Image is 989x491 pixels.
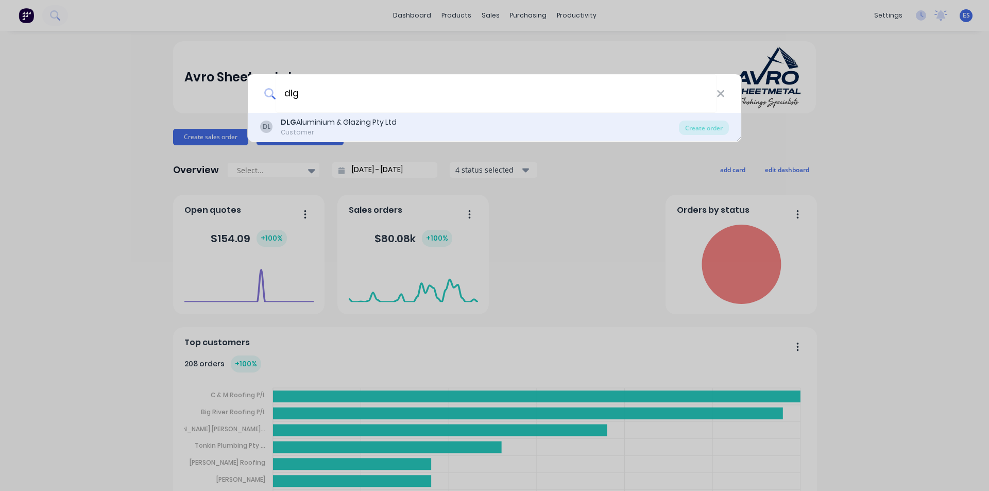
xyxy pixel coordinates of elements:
[281,128,397,137] div: Customer
[281,117,397,128] div: Aluminium & Glazing Pty Ltd
[679,121,729,135] div: Create order
[260,121,272,133] div: DL
[276,74,717,113] input: Enter a customer name to create a new order...
[281,117,296,127] b: DLG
